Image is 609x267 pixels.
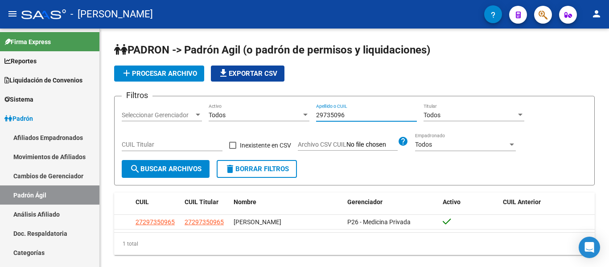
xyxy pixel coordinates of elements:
span: Seleccionar Gerenciador [122,111,194,119]
span: Borrar Filtros [225,165,289,173]
mat-icon: menu [7,8,18,19]
datatable-header-cell: Nombre [230,193,344,212]
span: 27297350965 [136,218,175,226]
span: Todos [424,111,440,119]
h3: Filtros [122,89,152,102]
span: [PERSON_NAME] [234,218,281,226]
mat-icon: file_download [218,68,229,78]
datatable-header-cell: CUIL [132,193,181,212]
span: Todos [415,141,432,148]
datatable-header-cell: CUIL Titular [181,193,230,212]
span: Padrón [4,114,33,123]
span: Archivo CSV CUIL [298,141,346,148]
span: Buscar Archivos [130,165,202,173]
span: - [PERSON_NAME] [70,4,153,24]
button: Borrar Filtros [217,160,297,178]
span: 27297350965 [185,218,224,226]
div: 1 total [114,233,595,255]
mat-icon: search [130,164,140,174]
mat-icon: help [398,136,408,147]
span: Liquidación de Convenios [4,75,82,85]
button: Procesar archivo [114,66,204,82]
span: Todos [209,111,226,119]
button: Exportar CSV [211,66,284,82]
button: Buscar Archivos [122,160,210,178]
span: Nombre [234,198,256,205]
datatable-header-cell: Activo [439,193,499,212]
span: Procesar archivo [121,70,197,78]
datatable-header-cell: Gerenciador [344,193,440,212]
div: Open Intercom Messenger [579,237,600,258]
mat-icon: add [121,68,132,78]
datatable-header-cell: CUIL Anterior [499,193,595,212]
span: CUIL Anterior [503,198,541,205]
span: Firma Express [4,37,51,47]
input: Archivo CSV CUIL [346,141,398,149]
span: Activo [443,198,461,205]
span: Gerenciador [347,198,383,205]
span: Sistema [4,94,33,104]
span: PADRON -> Padrón Agil (o padrón de permisos y liquidaciones) [114,44,430,56]
span: P26 - Medicina Privada [347,218,411,226]
mat-icon: person [591,8,602,19]
span: Exportar CSV [218,70,277,78]
mat-icon: delete [225,164,235,174]
span: CUIL Titular [185,198,218,205]
span: Reportes [4,56,37,66]
span: CUIL [136,198,149,205]
span: Inexistente en CSV [240,140,291,151]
